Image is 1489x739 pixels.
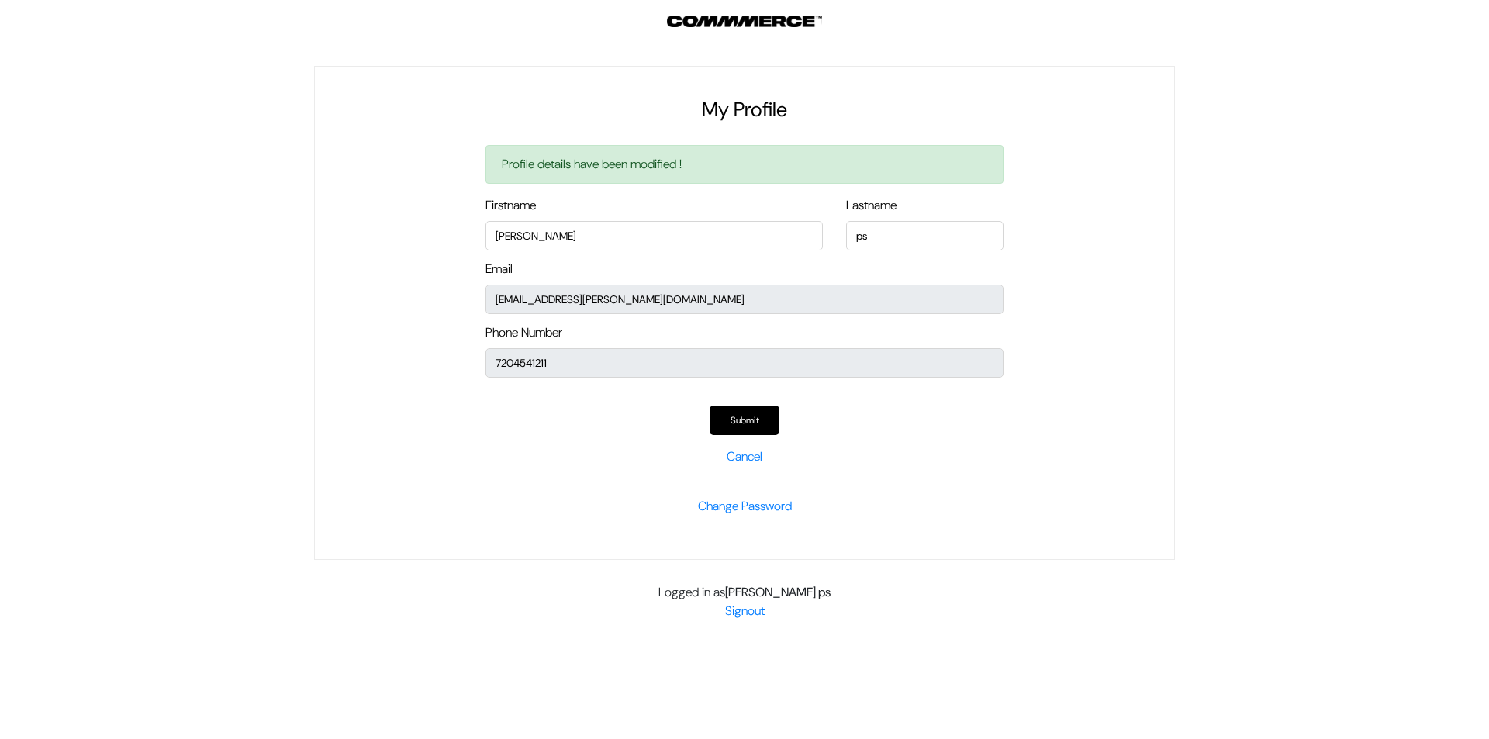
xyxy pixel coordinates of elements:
[725,603,765,619] a: Signout
[485,323,562,342] label: Phone Number
[846,221,1004,250] input: First Name
[667,16,822,27] img: Outdocart
[698,498,792,514] a: Change Password
[710,406,779,435] button: Submit
[485,260,513,278] label: Email
[485,98,1004,122] h2: My Profile
[485,196,536,215] label: Firstname
[485,285,1004,314] input: Email
[727,448,762,464] a: Cancel
[485,221,823,250] input: First Name
[485,145,1004,184] div: Profile details have been modified !
[725,584,831,600] b: [PERSON_NAME] ps
[846,196,897,215] label: Lastname
[485,348,1004,378] input: Phone Number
